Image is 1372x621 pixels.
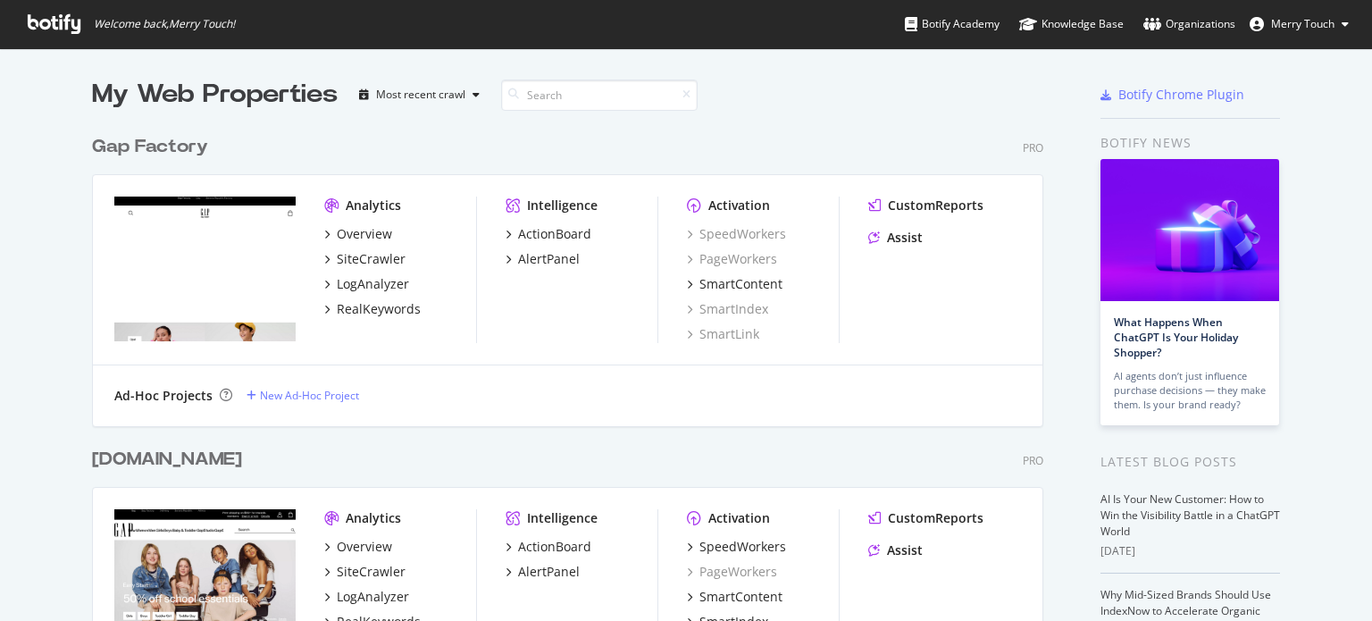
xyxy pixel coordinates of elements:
div: Ad-Hoc Projects [114,387,213,405]
div: Organizations [1143,15,1235,33]
a: SpeedWorkers [687,538,786,556]
a: New Ad-Hoc Project [247,388,359,403]
a: CustomReports [868,197,983,214]
div: ActionBoard [518,225,591,243]
div: [DOMAIN_NAME] [92,447,242,473]
div: Activation [708,509,770,527]
a: LogAnalyzer [324,588,409,606]
div: Analytics [346,197,401,214]
div: Intelligence [527,509,598,527]
a: ActionBoard [506,538,591,556]
div: Gap Factory [92,134,208,160]
a: SmartContent [687,275,782,293]
div: LogAnalyzer [337,275,409,293]
a: RealKeywords [324,300,421,318]
div: CustomReports [888,197,983,214]
a: AlertPanel [506,250,580,268]
a: PageWorkers [687,250,777,268]
a: AlertPanel [506,563,580,581]
div: Pro [1023,453,1043,468]
div: New Ad-Hoc Project [260,388,359,403]
a: Overview [324,538,392,556]
div: AlertPanel [518,563,580,581]
div: SmartContent [699,588,782,606]
div: Assist [887,541,923,559]
div: Botify news [1100,133,1280,153]
div: Intelligence [527,197,598,214]
div: Overview [337,225,392,243]
a: What Happens When ChatGPT Is Your Holiday Shopper? [1114,315,1238,360]
img: What Happens When ChatGPT Is Your Holiday Shopper? [1100,159,1279,301]
a: [DOMAIN_NAME] [92,447,249,473]
a: SpeedWorkers [687,225,786,243]
a: Assist [868,229,923,247]
img: Gapfactory.com [114,197,296,341]
div: Overview [337,538,392,556]
div: LogAnalyzer [337,588,409,606]
button: Most recent crawl [352,80,487,109]
div: SiteCrawler [337,563,406,581]
div: My Web Properties [92,77,338,113]
div: [DATE] [1100,543,1280,559]
a: SiteCrawler [324,250,406,268]
a: SiteCrawler [324,563,406,581]
a: CustomReports [868,509,983,527]
a: SmartIndex [687,300,768,318]
div: AlertPanel [518,250,580,268]
div: RealKeywords [337,300,421,318]
div: Knowledge Base [1019,15,1124,33]
div: SiteCrawler [337,250,406,268]
div: SmartContent [699,275,782,293]
div: Assist [887,229,923,247]
button: Merry Touch [1235,10,1363,38]
div: SpeedWorkers [699,538,786,556]
a: ActionBoard [506,225,591,243]
div: Botify Chrome Plugin [1118,86,1244,104]
a: PageWorkers [687,563,777,581]
a: AI Is Your New Customer: How to Win the Visibility Battle in a ChatGPT World [1100,491,1280,539]
a: SmartLink [687,325,759,343]
a: Assist [868,541,923,559]
div: Pro [1023,140,1043,155]
a: SmartContent [687,588,782,606]
a: Botify Chrome Plugin [1100,86,1244,104]
a: Overview [324,225,392,243]
span: Welcome back, Merry Touch ! [94,17,235,31]
a: Gap Factory [92,134,215,160]
div: Botify Academy [905,15,1000,33]
div: ActionBoard [518,538,591,556]
span: Merry Touch [1271,16,1334,31]
div: Analytics [346,509,401,527]
div: Activation [708,197,770,214]
div: AI agents don’t just influence purchase decisions — they make them. Is your brand ready? [1114,369,1266,412]
div: CustomReports [888,509,983,527]
input: Search [501,80,698,111]
div: Latest Blog Posts [1100,452,1280,472]
div: Most recent crawl [376,89,465,100]
a: LogAnalyzer [324,275,409,293]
